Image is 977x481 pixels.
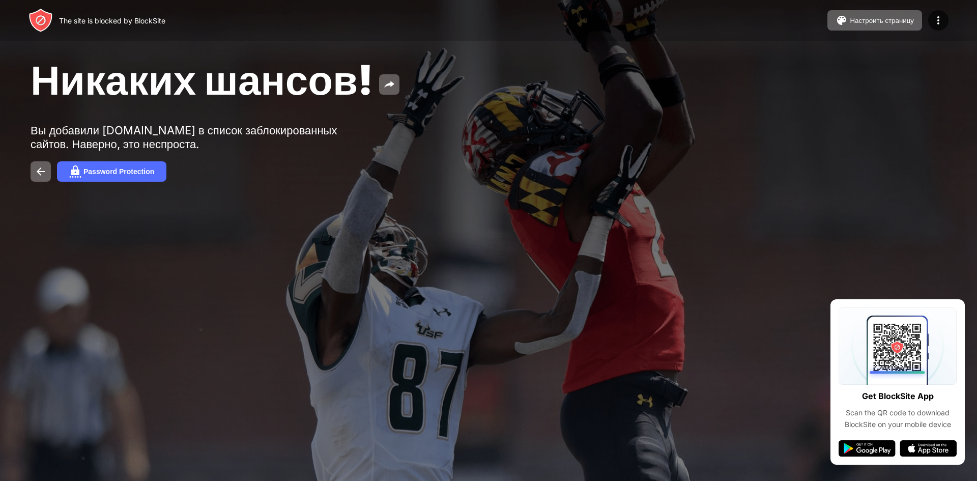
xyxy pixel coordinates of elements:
img: menu-icon.svg [932,14,944,26]
button: Password Protection [57,161,166,182]
img: google-play.svg [839,440,896,457]
button: Настроить страницу [827,10,922,31]
img: app-store.svg [900,440,957,457]
div: Scan the QR code to download BlockSite on your mobile device [839,407,957,430]
img: pallet.svg [836,14,848,26]
img: qrcode.svg [839,307,957,385]
span: Никаких шансов! [31,55,373,104]
img: header-logo.svg [28,8,53,33]
div: The site is blocked by BlockSite [59,16,165,25]
div: Get BlockSite App [862,389,934,404]
div: Вы добавили [DOMAIN_NAME] в список заблокированных сайтов. Наверно, это неспроста. [31,124,345,151]
div: Настроить страницу [850,17,914,24]
img: back.svg [35,165,47,178]
img: password.svg [69,165,81,178]
img: share.svg [383,78,395,91]
div: Password Protection [83,167,154,176]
